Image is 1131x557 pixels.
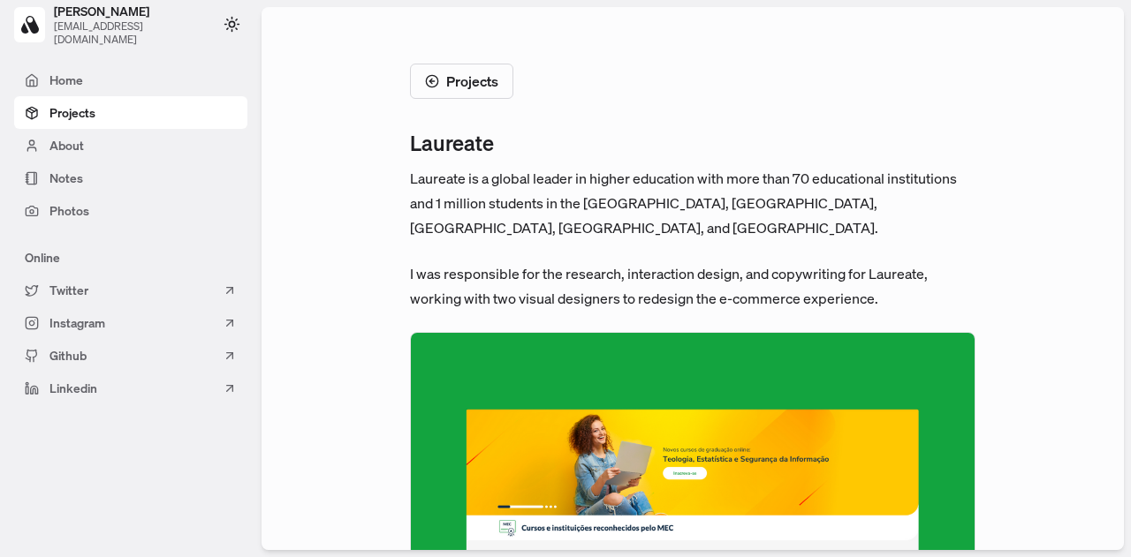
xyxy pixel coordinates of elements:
[410,261,975,311] p: I was responsible for the research, interaction design, and copywriting for Laureate, working wit...
[54,4,205,19] span: [PERSON_NAME]
[14,274,247,306] a: Twitter
[410,64,975,99] a: Projects
[49,313,105,332] span: Instagram
[14,339,247,372] a: Github
[49,136,84,154] span: About
[410,166,975,240] p: Laureate is a global leader in higher education with more than 70 educational institutions and 1 ...
[49,169,83,187] span: Notes
[54,19,205,46] span: [EMAIL_ADDRESS][DOMAIN_NAME]
[49,281,88,299] span: Twitter
[14,306,247,339] a: Instagram
[14,372,247,404] a: Linkedin
[410,64,513,99] button: Projects
[14,4,216,46] a: [PERSON_NAME][EMAIL_ADDRESS][DOMAIN_NAME]
[14,64,247,96] a: Home
[49,379,97,397] span: Linkedin
[49,201,89,220] span: Photos
[410,127,975,159] h1: Laureate
[14,129,247,162] a: About
[14,162,247,194] a: Notes
[14,194,247,227] a: Photos
[14,96,247,129] a: Projects
[49,71,83,89] span: Home
[49,103,95,122] span: Projects
[14,241,247,274] div: Online
[49,346,87,365] span: Github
